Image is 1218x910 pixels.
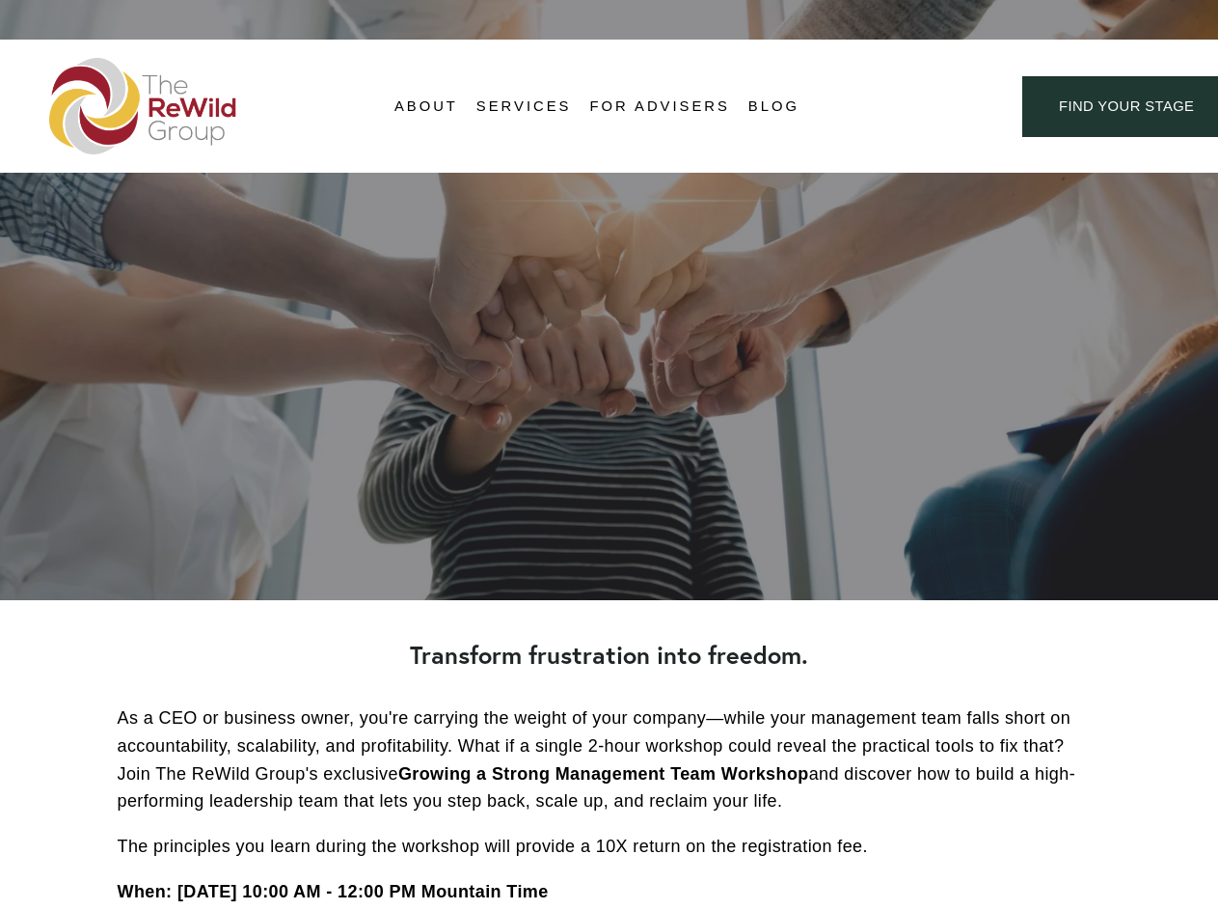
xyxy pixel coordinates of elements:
[49,58,238,154] img: The ReWild Group
[476,93,572,122] a: folder dropdown
[394,93,458,122] a: folder dropdown
[589,93,729,122] a: For Advisers
[748,93,799,122] a: Blog
[398,764,809,784] strong: Growing a Strong Management Team Workshop
[394,94,458,120] span: About
[118,882,173,901] strong: When:
[410,639,808,671] strong: Transform frustration into freedom.
[118,833,1101,861] p: The principles you learn during the workshop will provide a 10X return on the registration fee.
[118,704,1101,815] p: As a CEO or business owner, you're carrying the weight of your company—while your management team...
[476,94,572,120] span: Services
